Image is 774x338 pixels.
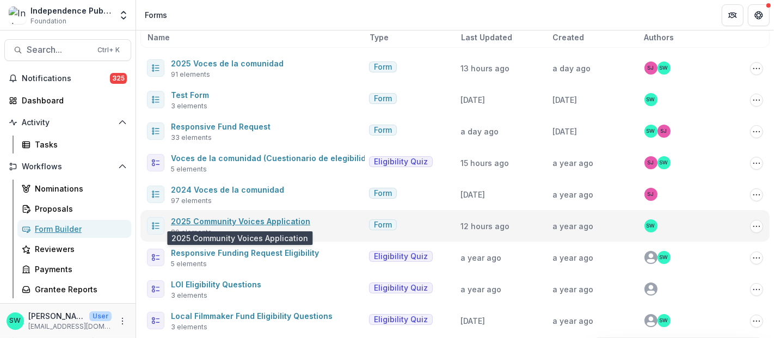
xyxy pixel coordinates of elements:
[750,251,763,265] button: Options
[552,64,591,73] span: a day ago
[552,285,593,294] span: a year ago
[171,122,271,131] a: Responsive Fund Request
[17,260,131,278] a: Payments
[95,44,122,56] div: Ctrl + K
[171,90,209,100] a: Test Form
[22,118,114,127] span: Activity
[17,200,131,218] a: Proposals
[171,185,284,194] a: 2024 Voces de la comunidad
[22,162,114,171] span: Workflows
[171,70,210,79] span: 91 elements
[17,136,131,153] a: Tasks
[171,59,284,68] a: 2025 Voces de la comunidad
[35,183,122,194] div: Nominations
[750,315,763,328] button: Options
[17,240,131,258] a: Reviewers
[552,190,593,199] span: a year ago
[644,32,674,43] span: Authors
[750,188,763,201] button: Options
[9,7,26,24] img: Independence Public Media Foundation
[552,158,593,168] span: a year ago
[35,203,122,214] div: Proposals
[552,222,593,231] span: a year ago
[4,114,131,131] button: Open Activity
[35,243,122,255] div: Reviewers
[374,220,392,230] span: Form
[461,222,510,231] span: 12 hours ago
[35,139,122,150] div: Tasks
[370,32,389,43] span: Type
[89,311,112,321] p: User
[374,284,428,293] span: Eligibility Quiz
[461,316,486,325] span: [DATE]
[648,160,654,165] div: Samíl Jimenez-Magdaleno
[648,192,654,197] div: Samíl Jimenez-Magdaleno
[171,217,310,226] a: 2025 Community Voices Application
[647,97,655,102] div: Sherella WIlliams
[171,248,319,257] a: Responsive Funding Request Eligibility
[552,32,584,43] span: Created
[461,64,510,73] span: 13 hours ago
[35,284,122,295] div: Grantee Reports
[4,70,131,87] button: Notifications325
[750,283,763,296] button: Options
[750,220,763,233] button: Options
[748,4,770,26] button: Get Help
[552,127,577,136] span: [DATE]
[171,196,212,206] span: 97 elements
[644,251,658,264] svg: avatar
[171,259,207,269] span: 5 elements
[374,63,392,72] span: Form
[4,303,131,320] button: Open Documents
[374,157,428,167] span: Eligibility Quiz
[171,164,207,174] span: 5 elements
[171,228,212,237] span: 89 elements
[374,94,392,103] span: Form
[140,7,171,23] nav: breadcrumb
[647,223,655,229] div: Sherella WIlliams
[17,180,131,198] a: Nominations
[661,128,667,134] div: Samíl Jimenez-Magdaleno
[750,94,763,107] button: Options
[171,311,333,321] a: Local Filmmaker Fund Eligibility Questions
[27,45,91,55] span: Search...
[148,32,170,43] span: Name
[722,4,744,26] button: Partners
[461,158,509,168] span: 15 hours ago
[171,133,212,143] span: 33 elements
[660,160,668,165] div: Sherella WIlliams
[171,101,207,111] span: 3 elements
[374,189,392,198] span: Form
[35,263,122,275] div: Payments
[660,65,668,71] div: Sherella WIlliams
[171,280,261,289] a: LOI Eligibility Questions
[4,39,131,61] button: Search...
[116,4,131,26] button: Open entity switcher
[116,315,129,328] button: More
[35,223,122,235] div: Form Builder
[17,280,131,298] a: Grantee Reports
[4,158,131,175] button: Open Workflows
[660,318,668,323] div: Sherella WIlliams
[648,65,654,71] div: Samíl Jimenez-Magdaleno
[171,291,207,300] span: 3 elements
[4,91,131,109] a: Dashboard
[145,9,167,21] div: Forms
[28,322,112,331] p: [EMAIL_ADDRESS][DOMAIN_NAME]
[552,95,577,105] span: [DATE]
[22,74,110,83] span: Notifications
[30,5,112,16] div: Independence Public Media Foundation
[750,62,763,75] button: Options
[374,252,428,261] span: Eligibility Quiz
[644,282,658,296] svg: avatar
[461,285,502,294] span: a year ago
[461,32,512,43] span: Last Updated
[10,317,21,324] div: Sherella WIlliams
[374,315,428,324] span: Eligibility Quiz
[750,125,763,138] button: Options
[647,128,655,134] div: Sherella WIlliams
[374,126,392,135] span: Form
[461,127,499,136] span: a day ago
[110,73,127,84] span: 325
[30,16,66,26] span: Foundation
